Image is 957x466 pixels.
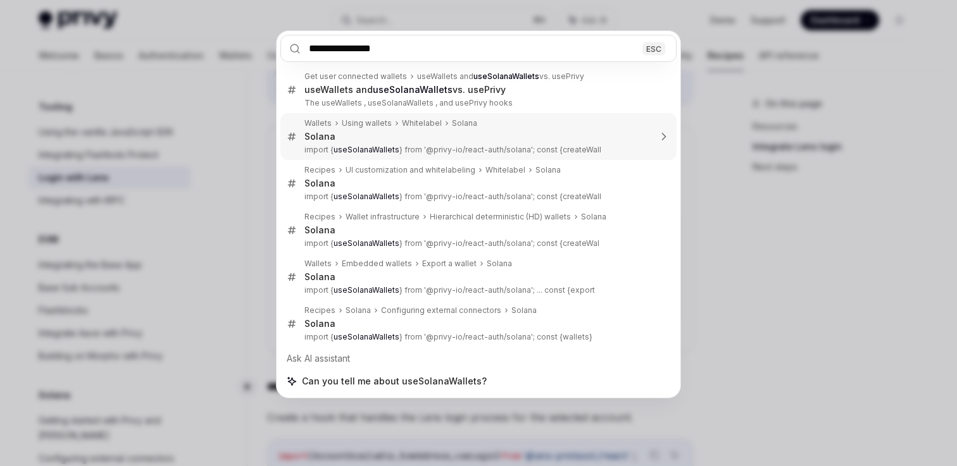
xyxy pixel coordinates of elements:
div: Recipes [304,305,335,316]
b: useSolanaWallets [334,192,399,201]
p: import { } from '@privy-io/react-auth/solana'; const {wallets} [304,332,650,342]
div: Get user connected wallets [304,71,407,82]
div: Solana [304,131,335,142]
b: useSolanaWallets [334,238,399,248]
div: Ask AI assistant [280,347,677,370]
b: useSolanaWallets [334,145,399,154]
div: Embedded wallets [342,259,412,269]
div: Recipes [304,165,335,175]
div: Solana [346,305,371,316]
div: Hierarchical deterministic (HD) wallets [430,212,571,222]
div: Wallet infrastructure [346,212,420,222]
div: Solana [304,178,335,189]
div: UI customization and whitelabeling [346,165,475,175]
div: Whitelabel [402,118,442,128]
div: Configuring external connectors [381,305,501,316]
div: Solana [304,224,335,236]
b: useSolanaWallets [373,84,453,95]
div: Using wallets [342,118,392,128]
div: Solana [581,212,606,222]
div: ESC [642,42,665,55]
p: The useWallets , useSolanaWallets , and usePrivy hooks [304,98,650,108]
div: useWallets and vs. usePrivy [417,71,584,82]
div: Solana [304,318,335,329]
div: useWallets and vs. usePrivy [304,84,506,95]
b: useSolanaWallets [334,332,399,341]
div: Wallets [304,259,332,269]
p: import { } from '@privy-io/react-auth/solana'; const {createWall [304,192,650,202]
div: Solana [511,305,537,316]
b: useSolanaWallets [473,71,539,81]
b: useSolanaWallets [334,285,399,295]
div: Solana [535,165,561,175]
p: import { } from '@privy-io/react-auth/solana'; const {createWal [304,238,650,248]
div: Solana [304,271,335,283]
div: Whitelabel [485,165,525,175]
div: Wallets [304,118,332,128]
p: import { } from '@privy-io/react-auth/solana'; ... const {export [304,285,650,295]
div: Export a wallet [422,259,477,269]
div: Solana [487,259,512,269]
p: import { } from '@privy-io/react-auth/solana'; const {createWall [304,145,650,155]
span: Can you tell me about useSolanaWallets? [302,375,487,388]
div: Recipes [304,212,335,222]
div: Solana [452,118,477,128]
